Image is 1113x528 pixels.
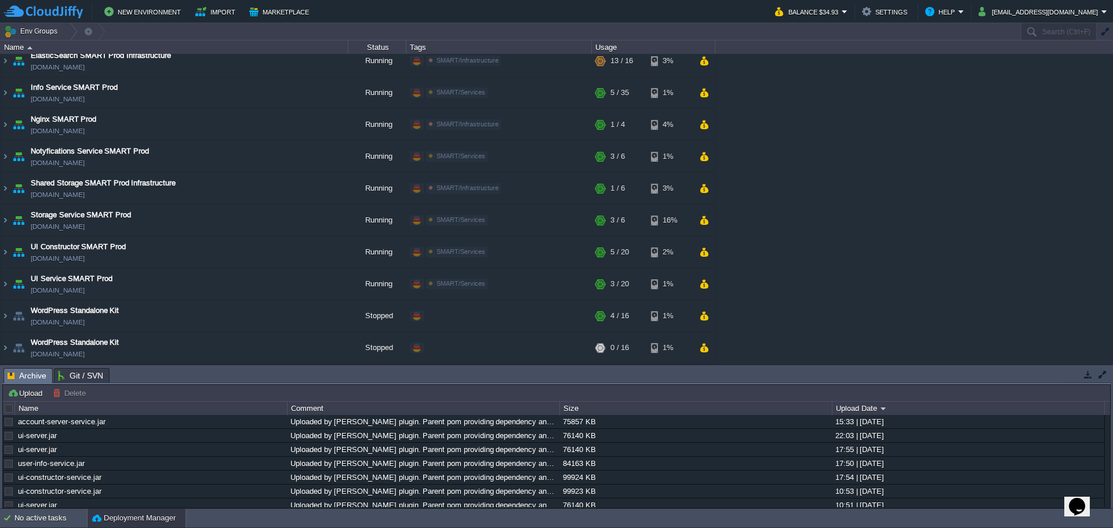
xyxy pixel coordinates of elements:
button: New Environment [104,5,184,19]
button: Settings [862,5,911,19]
a: WordPress Standalone Kit [31,305,119,316]
img: AMDAwAAAACH5BAEAAAAALAAAAAABAAEAAAICRAEAOw== [10,77,27,108]
iframe: chat widget [1064,482,1101,516]
div: 1% [651,300,689,332]
div: Usage [592,41,715,54]
img: AMDAwAAAACH5BAEAAAAALAAAAAABAAEAAAICRAEAOw== [1,173,10,204]
img: AMDAwAAAACH5BAEAAAAALAAAAAABAAEAAAICRAEAOw== [10,332,27,363]
span: Archive [8,369,46,383]
a: ui-server.jar [18,431,57,440]
div: 1% [651,141,689,172]
span: SMART/Services [437,280,485,287]
div: Uploaded by [PERSON_NAME] plugin. Parent pom providing dependency and plugin management for appli... [288,471,559,484]
div: 3 / 6 [610,205,625,236]
img: AMDAwAAAACH5BAEAAAAALAAAAAABAAEAAAICRAEAOw== [27,46,32,49]
div: Name [1,41,348,54]
a: [DOMAIN_NAME] [31,93,85,105]
img: AMDAwAAAACH5BAEAAAAALAAAAAABAAEAAAICRAEAOw== [10,268,27,300]
div: 15:33 | [DATE] [832,415,1104,428]
div: 5 / 35 [610,77,629,108]
div: 4 / 16 [610,300,629,332]
div: Running [348,236,406,268]
a: [DOMAIN_NAME] [31,285,85,296]
div: 17:50 | [DATE] [832,457,1104,470]
span: SMART/Infrastructure [437,57,499,64]
div: 3% [651,173,689,204]
div: 76140 KB [560,429,831,442]
div: Stopped [348,300,406,332]
span: WordPress Standalone Kit [31,337,119,348]
span: SMART/Services [437,89,485,96]
div: 1% [651,332,689,363]
a: [DOMAIN_NAME] [31,316,85,328]
span: SMART/Infrastructure [437,121,499,128]
div: 1% [651,268,689,300]
a: UI Constructor SMART Prod [31,241,126,253]
div: 76140 KB [560,498,831,512]
div: Uploaded by [PERSON_NAME] plugin. Parent pom providing dependency and plugin management for appli... [288,498,559,512]
div: Upload Date [833,402,1104,415]
span: Storage Service SMART Prod [31,209,131,221]
div: 3 / 6 [610,141,625,172]
div: Status [349,41,406,54]
div: 0 / 16 [610,332,629,363]
button: Deployment Manager [92,512,176,524]
img: AMDAwAAAACH5BAEAAAAALAAAAAABAAEAAAICRAEAOw== [1,332,10,363]
button: Import [195,5,239,19]
a: ui-server.jar [18,501,57,509]
div: Running [348,141,406,172]
div: 99924 KB [560,471,831,484]
div: 76140 KB [560,443,831,456]
div: Running [348,109,406,140]
div: 2% [651,236,689,268]
div: Tags [407,41,591,54]
div: 5 / 20 [610,236,629,268]
img: AMDAwAAAACH5BAEAAAAALAAAAAABAAEAAAICRAEAOw== [1,45,10,77]
a: user-info-service.jar [18,459,85,468]
div: 1 / 4 [610,109,625,140]
button: Delete [53,388,89,398]
a: Notyfications Service SMART Prod [31,145,149,157]
img: AMDAwAAAACH5BAEAAAAALAAAAAABAAEAAAICRAEAOw== [10,173,27,204]
img: AMDAwAAAACH5BAEAAAAALAAAAAABAAEAAAICRAEAOw== [1,268,10,300]
a: Shared Storage SMART Prod Infrastructure [31,177,176,189]
img: AMDAwAAAACH5BAEAAAAALAAAAAABAAEAAAICRAEAOw== [10,300,27,332]
span: SMART/Services [437,216,485,223]
a: [DOMAIN_NAME] [31,253,85,264]
span: SMART/Services [437,152,485,159]
div: 4% [651,109,689,140]
button: Balance $34.93 [775,5,842,19]
img: AMDAwAAAACH5BAEAAAAALAAAAAABAAEAAAICRAEAOw== [10,141,27,172]
button: Marketplace [249,5,312,19]
div: 75857 KB [560,415,831,428]
a: Info Service SMART Prod [31,82,118,93]
div: 17:55 | [DATE] [832,443,1104,456]
div: Uploaded by [PERSON_NAME] plugin. Parent pom providing dependency and plugin management for appli... [288,485,559,498]
div: Running [348,77,406,108]
img: AMDAwAAAACH5BAEAAAAALAAAAAABAAEAAAICRAEAOw== [10,236,27,268]
div: Uploaded by [PERSON_NAME] plugin. Parent pom providing dependency and plugin management for appli... [288,415,559,428]
a: account-server-service.jar [18,417,106,426]
a: [DOMAIN_NAME] [31,157,85,169]
div: 99923 KB [560,485,831,498]
img: CloudJiffy [4,5,83,19]
img: AMDAwAAAACH5BAEAAAAALAAAAAABAAEAAAICRAEAOw== [1,141,10,172]
a: ui-constructor-service.jar [18,487,101,496]
a: [DOMAIN_NAME] [31,348,85,360]
a: ElasticSearch SMART Prod Infrastructure [31,50,171,61]
div: 1% [651,77,689,108]
div: Stopped [348,332,406,363]
div: 13 / 16 [610,45,633,77]
img: AMDAwAAAACH5BAEAAAAALAAAAAABAAEAAAICRAEAOw== [10,205,27,236]
div: 1 / 6 [610,173,625,204]
a: ui-constructor-service.jar [18,473,101,482]
span: SMART/Services [437,248,485,255]
span: UI Service SMART Prod [31,273,112,285]
button: Env Groups [4,23,61,39]
div: Name [16,402,287,415]
img: AMDAwAAAACH5BAEAAAAALAAAAAABAAEAAAICRAEAOw== [10,109,27,140]
a: [DOMAIN_NAME] [31,221,85,232]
